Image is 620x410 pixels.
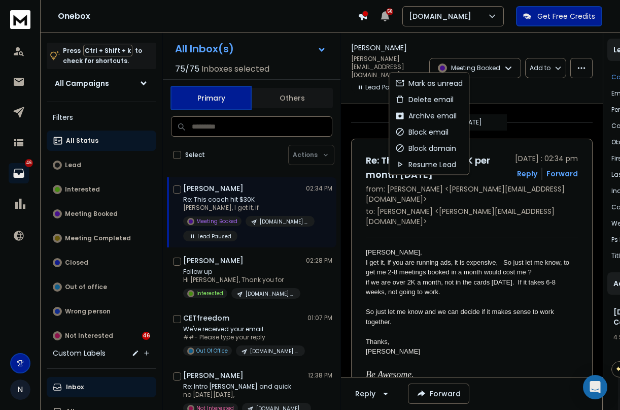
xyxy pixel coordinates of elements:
div: 46 [142,332,150,340]
span: Lead Paused [351,81,411,93]
p: Lead [65,161,81,169]
p: [PERSON_NAME][EMAIL_ADDRESS][DOMAIN_NAME] [351,55,423,79]
div: Resume Lead [395,160,456,170]
p: from: [PERSON_NAME] <[PERSON_NAME][EMAIL_ADDRESS][DOMAIN_NAME]> [366,184,578,204]
button: Reply [517,169,537,179]
p: Out Of Office [196,347,228,355]
h1: [PERSON_NAME] [183,183,244,194]
h3: Inboxes selected [201,63,269,75]
p: [PERSON_NAME], I get it, if [183,204,305,212]
p: 02:28 PM [306,257,332,265]
p: Add to [530,64,550,72]
p: Out of office [65,283,107,291]
p: [DATE] [462,118,482,127]
p: Not Interested [65,332,113,340]
p: Meeting Booked [65,210,118,218]
p: Meeting Completed [65,234,131,242]
div: Mark as unread [395,78,463,88]
span: Be Awesome. [366,369,414,380]
h1: [PERSON_NAME] [183,256,244,266]
div: Forward [546,169,578,179]
img: logo [10,10,30,29]
button: Forward [408,384,469,404]
p: Closed [65,259,88,267]
p: 02:34 PM [306,184,332,193]
h1: Onebox [58,10,358,22]
h3: Custom Labels [53,348,106,358]
div: So just let me know and we can decide if it makes sense to work together. [366,307,570,327]
p: 12:38 PM [308,371,332,380]
p: Get Free Credits [537,11,595,21]
h1: All Campaigns [55,78,109,88]
h1: CETfreedom [183,313,229,323]
div: Block email [395,127,449,137]
p: Meeting Booked [451,64,500,72]
h1: All Inbox(s) [175,44,234,54]
p: We've received your email [183,325,305,333]
span: 50 [386,8,393,15]
h1: Re: This coach hit $30K per month [DATE] [366,153,509,182]
p: Re: Intro [PERSON_NAME] and quick [183,383,305,391]
p: Hi [PERSON_NAME], Thank you for [183,276,300,284]
div: Thanks, [366,337,570,347]
p: Meeting Booked [196,217,237,225]
p: Lead Paused [197,233,231,240]
p: to: [PERSON_NAME] <[PERSON_NAME][EMAIL_ADDRESS][DOMAIN_NAME]> [366,206,578,227]
p: [DOMAIN_NAME] [409,11,475,21]
p: ##- Please type your reply [183,333,305,341]
div: [PERSON_NAME] [366,346,570,357]
div: I get it, if you are running ads, it is expensive, So just let me know, to get me 2-8 meetings bo... [366,258,570,277]
button: Primary [170,86,252,110]
p: [DATE] : 02:34 pm [515,153,578,164]
p: All Status [66,137,98,145]
h1: [PERSON_NAME] [351,43,407,53]
div: Delete email [395,94,454,105]
p: Wrong person [65,307,111,316]
h3: Filters [47,110,156,124]
span: Ctrl + Shift + k [83,45,132,56]
p: 46 [25,159,33,167]
div: Block domain [395,143,456,153]
p: [DOMAIN_NAME] | 22.7k Coaches & Consultants [260,218,308,226]
span: 75 / 75 [175,63,199,75]
span: N [10,380,30,400]
p: no [DATE][DATE], [183,391,305,399]
div: if we are over 2K a month, not in the cards [DATE]. If it takes 6-8 weeks, not going to work. [366,277,570,297]
p: Interested [196,290,223,297]
div: Archive email [395,111,457,121]
p: Interested [65,185,100,194]
p: Inbox [66,383,84,391]
p: [DOMAIN_NAME] | 22.7k Coaches & Consultants [246,290,294,298]
p: [DOMAIN_NAME] | 22.7k Coaches & Consultants [250,348,299,355]
div: Open Intercom Messenger [583,375,607,399]
div: Reply [355,389,375,399]
label: Select [185,151,205,159]
div: [PERSON_NAME], [366,247,570,258]
p: 01:07 PM [307,314,332,322]
p: Re: This coach hit $30K [183,196,305,204]
p: Press to check for shortcuts. [63,46,142,66]
p: Follow up [183,268,300,276]
button: Others [252,87,333,109]
h1: [PERSON_NAME] [183,370,244,381]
